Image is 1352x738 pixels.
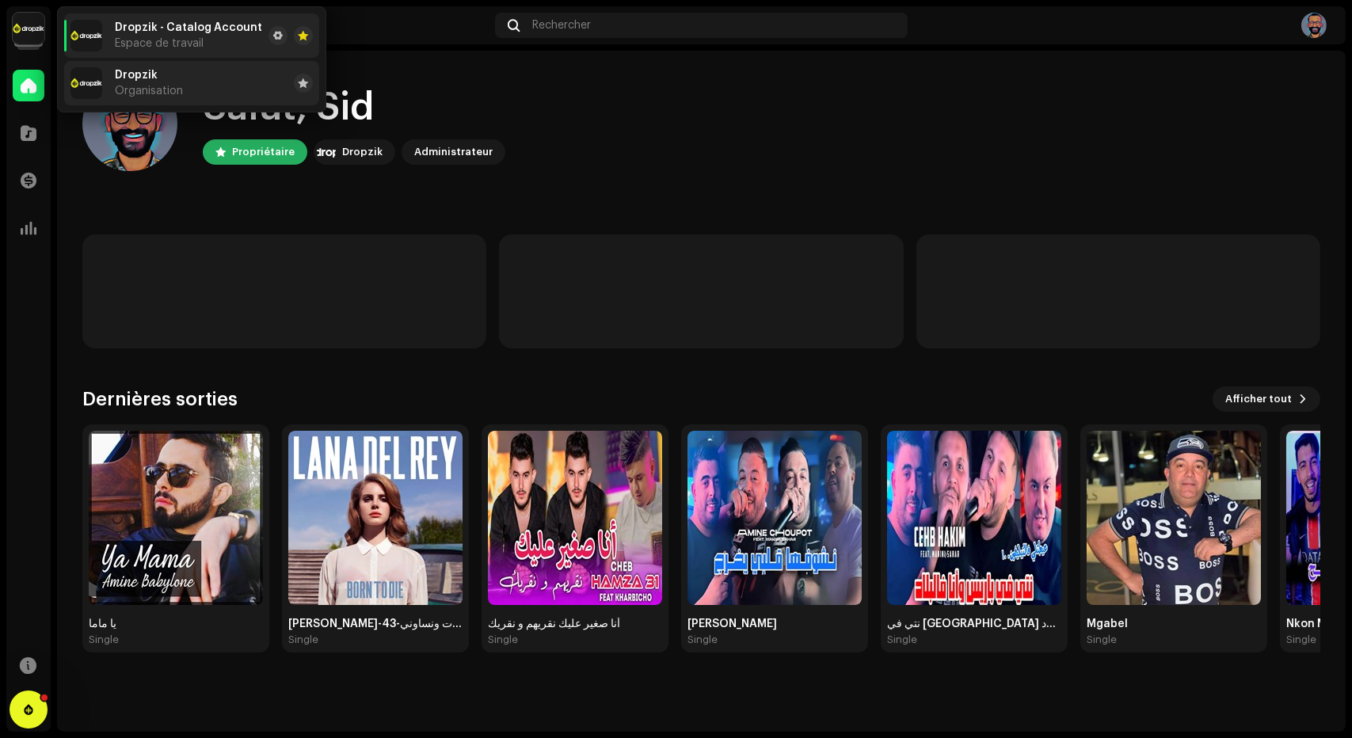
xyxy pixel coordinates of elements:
div: نتي في [GEOGRAPHIC_DATA] و أنا فالبلاد [887,618,1061,630]
img: d4daa476-e117-4de8-b19f-5f62e856cfe7 [82,76,177,171]
span: Organisation [115,85,183,97]
button: Afficher tout [1213,386,1320,412]
img: f9d297ac-a03b-4e9c-8169-2f9161cd0dcb [1087,431,1261,605]
div: Single [1087,633,1117,646]
div: Single [687,633,718,646]
div: أنا صغير عليك نقريهم و نقريك [488,618,662,630]
h3: Dernières sorties [82,386,238,412]
div: Dropzik [342,143,383,162]
div: Single [1286,633,1316,646]
div: Single [288,633,318,646]
span: Dropzik [115,69,158,82]
img: 6b198820-6d9f-4d8e-bd7e-78ab9e57ca24 [70,20,102,51]
span: Rechercher [532,19,591,32]
img: aa5b9689-11a8-4d96-aae6-936800d20cf6 [89,431,263,605]
img: 6b198820-6d9f-4d8e-bd7e-78ab9e57ca24 [317,143,336,162]
div: Salut, Sid [203,82,505,133]
div: Propriétaire [232,143,295,162]
img: c5da3b21-f2ac-4e2b-b02c-f92763082dd7 [488,431,662,605]
div: Single [488,633,518,646]
div: Mgabel [1087,618,1261,630]
span: Afficher tout [1225,383,1292,415]
span: Espace de travail [115,37,204,50]
div: Single [887,633,917,646]
div: [PERSON_NAME]-مزيا صرات ونساوني-43bc.wav [288,618,463,630]
img: 6b198820-6d9f-4d8e-bd7e-78ab9e57ca24 [70,67,102,99]
img: a71d8fd3-3a55-4c88-8a47-9f394c392406 [887,431,1061,605]
img: 916102dc-c8e4-47e6-b58e-df2f2daeb76b [687,431,862,605]
img: 6b198820-6d9f-4d8e-bd7e-78ab9e57ca24 [13,13,44,44]
iframe: Intercom live chat [10,690,48,728]
span: Dropzik - Catalog Account [115,21,262,34]
div: يا ماما [89,618,263,630]
div: Administrateur [414,143,493,162]
div: [PERSON_NAME] [687,618,862,630]
img: d4daa476-e117-4de8-b19f-5f62e856cfe7 [1301,13,1327,38]
div: Single [89,633,119,646]
img: 7c52e8dd-0557-4ac3-8659-161e26d32aad [288,431,463,605]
